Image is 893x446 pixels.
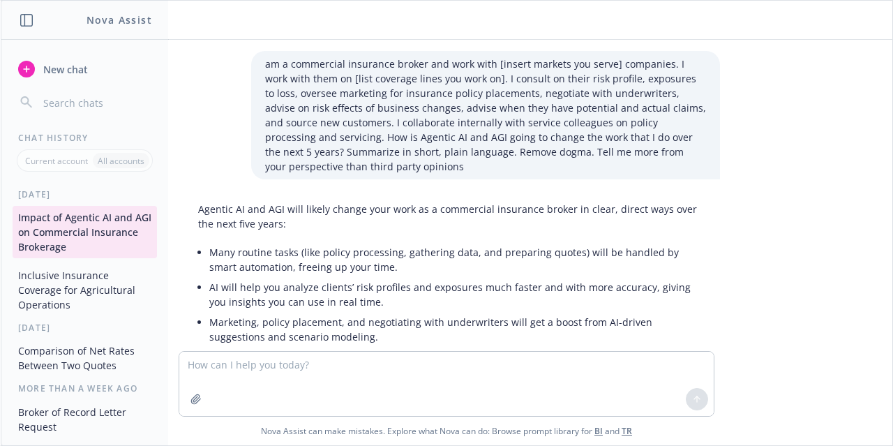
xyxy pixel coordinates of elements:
[209,277,706,312] li: AI will help you analyze clients’ risk profiles and exposures much faster and with more accuracy,...
[265,57,706,174] p: am a commercial insurance broker and work with [insert markets you serve] companies. I work with ...
[13,264,157,316] button: Inclusive Insurance Coverage for Agricultural Operations
[209,242,706,277] li: Many routine tasks (like policy processing, gathering data, and preparing quotes) will be handled...
[87,13,152,27] h1: Nova Assist
[622,425,632,437] a: TR
[13,57,157,82] button: New chat
[40,93,151,112] input: Search chats
[1,188,168,200] div: [DATE]
[594,425,603,437] a: BI
[98,155,144,167] p: All accounts
[13,339,157,377] button: Comparison of Net Rates Between Two Quotes
[1,132,168,144] div: Chat History
[25,155,88,167] p: Current account
[1,382,168,394] div: More than a week ago
[261,417,632,445] span: Nova Assist can make mistakes. Explore what Nova can do: Browse prompt library for and
[13,401,157,438] button: Broker of Record Letter Request
[13,206,157,258] button: Impact of Agentic AI and AGI on Commercial Insurance Brokerage
[209,347,706,382] li: AI tools will help spot gaps, trends, and risk factors in client businesses as they grow, so you ...
[40,62,88,77] span: New chat
[209,312,706,347] li: Marketing, policy placement, and negotiating with underwriters will get a boost from AI-driven su...
[198,202,706,231] p: Agentic AI and AGI will likely change your work as a commercial insurance broker in clear, direct...
[1,322,168,334] div: [DATE]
